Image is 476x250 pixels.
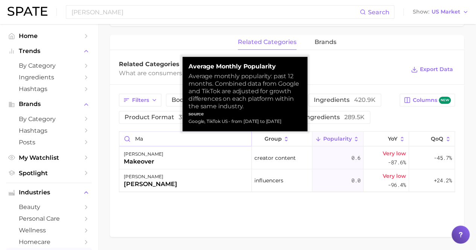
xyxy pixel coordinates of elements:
span: by Category [19,62,79,69]
span: group [264,136,281,142]
span: Related Categories [119,61,179,68]
span: Export Data [420,66,453,73]
input: Search in kendall jenner [119,132,251,146]
a: beauty [6,201,92,213]
a: personal care [6,213,92,224]
span: Home [19,32,79,39]
div: [PERSON_NAME] [124,180,177,189]
span: 0.0 [351,176,360,185]
span: YoY [388,136,397,142]
button: Trends [6,45,92,57]
button: Filters [119,94,161,106]
span: 420.9k [354,96,376,103]
span: -87.6% [388,158,406,167]
span: Very low [383,149,406,158]
button: Industries [6,187,92,198]
a: Spotlight [6,167,92,179]
span: Hashtags [19,85,79,92]
button: Export Data [409,64,455,75]
span: Posts [19,139,79,146]
span: personal care [19,215,79,222]
a: Hashtags [6,125,92,136]
a: by Category [6,113,92,125]
strong: Average Monthly Popularity [189,63,301,70]
a: My Watchlist [6,152,92,164]
span: Show [413,10,429,14]
button: Columnsnew [400,94,455,106]
span: Brands [19,101,79,108]
span: beauty [19,203,79,211]
div: [PERSON_NAME] [124,172,177,181]
button: group [252,132,312,146]
span: body parts [172,97,223,103]
img: SPATE [8,7,47,16]
a: Ingredients [6,71,92,83]
span: -45.7% [434,153,452,162]
button: [PERSON_NAME][PERSON_NAME]influencers0.0Very low-96.4%+24.2% [119,169,455,192]
span: Trends [19,48,79,55]
span: related categories [238,39,297,45]
a: wellness [6,224,92,236]
div: What are consumers viewing alongside ? [119,68,405,78]
span: Spotlight [19,170,79,177]
div: Google, TikTok US - from [DATE] to [DATE] [189,118,301,125]
span: Popularity [323,136,351,142]
span: by Category [19,115,79,123]
span: 289.5k [344,114,365,121]
span: ingredients [314,97,376,103]
span: Industries [19,189,79,196]
button: Popularity [312,132,363,146]
span: Columns [413,97,451,104]
button: ShowUS Market [411,7,470,17]
span: My Watchlist [19,154,79,161]
span: homecare [19,238,79,245]
a: Home [6,30,92,42]
span: wellness [19,227,79,234]
span: US Market [432,10,460,14]
button: [PERSON_NAME]makeovercreator content0.6Very low-87.6%-45.7% [119,147,455,169]
span: 324.6k [179,114,199,121]
strong: source [189,111,204,117]
span: creator content [254,153,296,162]
div: makeover [124,157,163,166]
span: +24.2% [434,176,452,185]
div: Average monthly popularity: past 12 months. Combined data from Google and TikTok are adjusted for... [189,73,301,110]
span: Filters [132,97,149,103]
button: QoQ [409,132,455,146]
div: [PERSON_NAME] [124,150,163,159]
a: Posts [6,136,92,148]
span: QoQ [431,136,443,142]
span: new [439,97,451,104]
span: brands [315,39,336,45]
span: Ingredients [19,74,79,81]
span: Hashtags [19,127,79,134]
a: by Category [6,60,92,71]
button: Brands [6,98,92,110]
span: product format [125,114,199,120]
a: homecare [6,236,92,248]
button: YoY [363,132,409,146]
a: Hashtags [6,83,92,95]
span: 0.6 [351,153,360,162]
span: food ingredients [287,114,365,120]
span: Search [368,9,389,16]
span: -96.4% [388,180,406,189]
input: Search here for a brand, industry, or ingredient [71,6,360,18]
span: influencers [254,176,283,185]
span: Very low [383,171,406,180]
